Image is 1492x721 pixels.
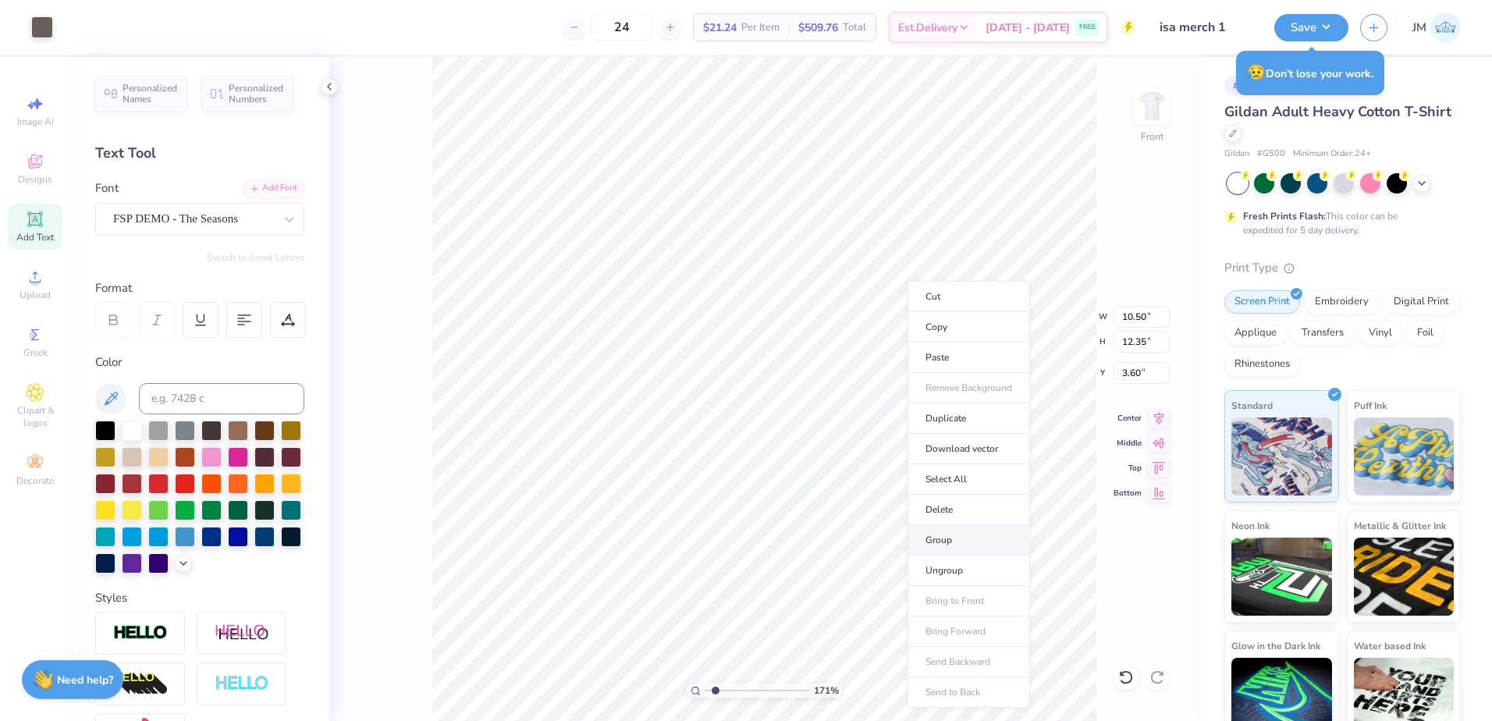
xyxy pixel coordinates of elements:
span: Puff Ink [1354,397,1387,414]
li: Select All [908,464,1030,495]
span: Decorate [16,474,54,487]
button: Save [1274,14,1348,41]
div: Format [95,279,306,297]
input: – – [591,13,652,41]
span: $509.76 [798,20,838,36]
div: # 503520E [1224,76,1285,95]
span: Greek [23,346,48,359]
label: Font [95,179,119,197]
li: Ungroup [908,556,1030,586]
img: Negative Space [215,675,269,693]
img: Stroke [113,624,168,642]
span: Gildan Adult Heavy Cotton T-Shirt [1224,102,1451,121]
div: Digital Print [1384,290,1459,314]
button: Switch to Greek Letters [207,251,304,264]
li: Group [908,525,1030,556]
span: $21.24 [703,20,737,36]
div: This color can be expedited for 5 day delivery. [1243,209,1435,237]
div: Text Tool [95,143,304,164]
div: Add Font [243,179,304,197]
li: Duplicate [908,403,1030,434]
span: Est. Delivery [898,20,957,36]
span: Neon Ink [1231,517,1270,534]
span: Middle [1114,438,1142,449]
span: Glow in the Dark Ink [1231,638,1320,654]
div: Embroidery [1305,290,1379,314]
span: Center [1114,413,1142,424]
span: Clipart & logos [8,404,62,429]
li: Paste [908,343,1030,373]
span: Minimum Order: 24 + [1293,147,1371,161]
div: Foil [1407,321,1444,345]
img: Shadow [215,623,269,643]
li: Download vector [908,434,1030,464]
span: Standard [1231,397,1273,414]
span: Water based Ink [1354,638,1426,654]
div: Color [95,353,304,371]
span: Upload [20,289,51,301]
div: Front [1141,130,1163,144]
span: Top [1114,463,1142,474]
img: Metallic & Glitter Ink [1354,538,1455,616]
span: JM [1412,19,1426,37]
span: Total [843,20,866,36]
div: Applique [1224,321,1287,345]
li: Cut [908,281,1030,312]
span: 😥 [1247,62,1266,83]
span: # G500 [1257,147,1285,161]
a: JM [1412,12,1461,43]
span: Personalized Names [123,83,178,105]
strong: Fresh Prints Flash: [1243,210,1326,222]
span: Add Text [16,231,54,243]
img: Front [1136,91,1167,122]
div: Styles [95,589,304,607]
span: Bottom [1114,488,1142,499]
li: Copy [908,312,1030,343]
div: Print Type [1224,259,1461,277]
div: Screen Print [1224,290,1300,314]
span: [DATE] - [DATE] [986,20,1070,36]
span: FREE [1079,22,1096,33]
span: 171 % [814,684,839,698]
span: Metallic & Glitter Ink [1354,517,1446,534]
input: Untitled Design [1148,12,1263,43]
li: Delete [908,495,1030,525]
span: Gildan [1224,147,1249,161]
input: e.g. 7428 c [139,383,304,414]
span: Personalized Numbers [229,83,284,105]
img: Neon Ink [1231,538,1332,616]
span: Designs [18,173,52,186]
span: Per Item [741,20,780,36]
img: Puff Ink [1354,417,1455,495]
div: Transfers [1291,321,1354,345]
img: Joshua Malaki [1430,12,1461,43]
span: Image AI [17,115,54,128]
strong: Need help? [57,673,113,687]
img: 3d Illusion [113,672,168,697]
div: Vinyl [1359,321,1402,345]
div: Don’t lose your work. [1236,51,1384,95]
div: Rhinestones [1224,353,1300,376]
img: Standard [1231,417,1332,495]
